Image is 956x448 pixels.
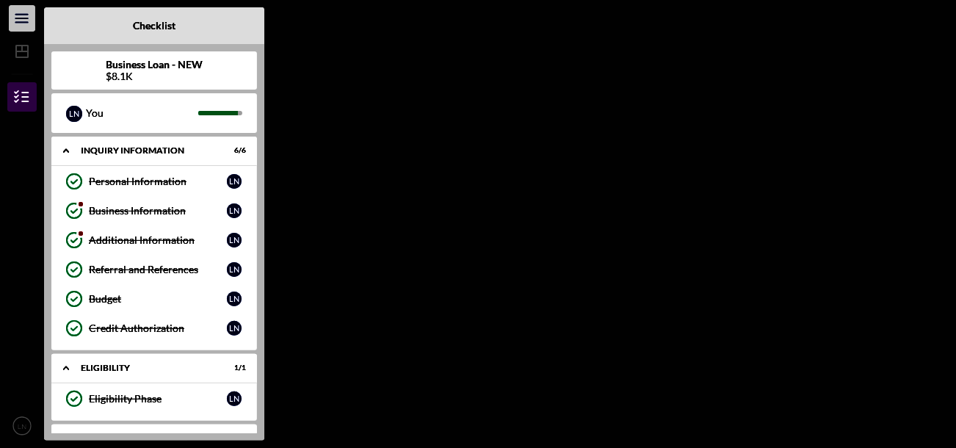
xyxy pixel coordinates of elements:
[227,262,242,277] div: L N
[66,106,82,122] div: L N
[86,101,198,126] div: You
[227,174,242,189] div: L N
[133,20,175,32] b: Checklist
[89,264,227,275] div: Referral and References
[59,196,250,225] a: Business InformationLN
[59,384,250,413] a: Eligibility PhaseLN
[227,321,242,336] div: L N
[227,292,242,306] div: L N
[227,391,242,406] div: L N
[227,203,242,218] div: L N
[59,255,250,284] a: Referral and ReferencesLN
[59,314,250,343] a: Credit AuthorizationLN
[59,167,250,196] a: Personal InformationLN
[81,146,209,155] div: INQUIRY INFORMATION
[89,176,227,187] div: Personal Information
[89,393,227,405] div: Eligibility Phase
[59,225,250,255] a: Additional InformationLN
[7,411,37,441] button: LN
[106,59,203,71] b: Business Loan - NEW
[227,233,242,248] div: L N
[220,146,246,155] div: 6 / 6
[18,422,26,430] text: LN
[89,293,227,305] div: Budget
[220,364,246,372] div: 1 / 1
[106,71,203,82] div: $8.1K
[89,234,227,246] div: Additional Information
[81,364,209,372] div: ELIGIBILITY
[89,322,227,334] div: Credit Authorization
[89,205,227,217] div: Business Information
[59,284,250,314] a: BudgetLN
